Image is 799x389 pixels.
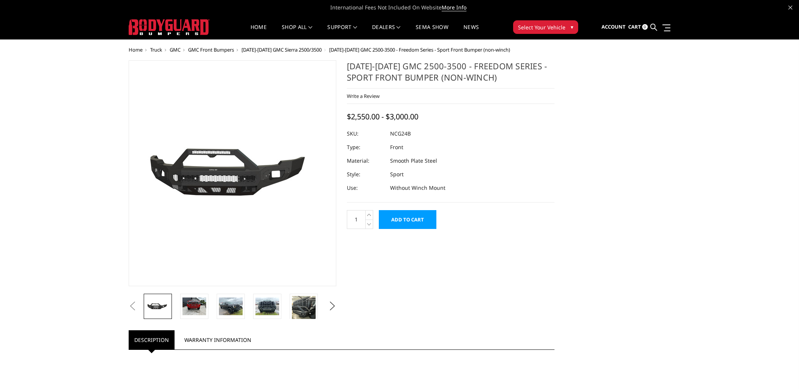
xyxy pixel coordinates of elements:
[642,24,648,30] span: 0
[628,23,641,30] span: Cart
[127,301,138,312] button: Previous
[347,111,418,122] span: $2,550.00 - $3,000.00
[347,93,380,99] a: Write a Review
[129,330,175,349] a: Description
[219,297,243,315] img: 2024-2025 GMC 2500-3500 - Freedom Series - Sport Front Bumper (non-winch)
[347,60,554,88] h1: [DATE]-[DATE] GMC 2500-3500 - Freedom Series - Sport Front Bumper (non-winch)
[347,127,384,140] dt: SKU:
[129,46,143,53] a: Home
[170,46,181,53] a: GMC
[390,168,404,181] dd: Sport
[442,4,466,11] a: More Info
[571,23,573,31] span: ▾
[255,297,279,315] img: 2024-2025 GMC 2500-3500 - Freedom Series - Sport Front Bumper (non-winch)
[390,181,445,195] dd: Without Winch Mount
[182,297,206,315] img: 2024-2025 GMC 2500-3500 - Freedom Series - Sport Front Bumper (non-winch)
[513,20,578,34] button: Select Your Vehicle
[347,181,384,195] dt: Use:
[390,154,437,168] dd: Smooth Plate Steel
[372,24,401,39] a: Dealers
[628,17,648,37] a: Cart 0
[129,60,336,286] a: 2024-2025 GMC 2500-3500 - Freedom Series - Sport Front Bumper (non-winch)
[329,46,510,53] span: [DATE]-[DATE] GMC 2500-3500 - Freedom Series - Sport Front Bumper (non-winch)
[390,127,411,140] dd: NCG24B
[242,46,322,53] a: [DATE]-[DATE] GMC Sierra 2500/3500
[138,129,327,217] img: 2024-2025 GMC 2500-3500 - Freedom Series - Sport Front Bumper (non-winch)
[179,330,257,349] a: Warranty Information
[129,19,210,35] img: BODYGUARD BUMPERS
[251,24,267,39] a: Home
[282,24,312,39] a: shop all
[390,140,403,154] dd: Front
[602,23,626,30] span: Account
[327,301,338,312] button: Next
[150,46,162,53] a: Truck
[347,140,384,154] dt: Type:
[292,296,316,328] img: 2024-2025 GMC 2500-3500 - Freedom Series - Sport Front Bumper (non-winch)
[463,24,479,39] a: News
[379,210,436,229] input: Add to Cart
[327,24,357,39] a: Support
[518,23,565,31] span: Select Your Vehicle
[416,24,448,39] a: SEMA Show
[347,154,384,168] dt: Material:
[347,168,384,181] dt: Style:
[602,17,626,37] a: Account
[188,46,234,53] a: GMC Front Bumpers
